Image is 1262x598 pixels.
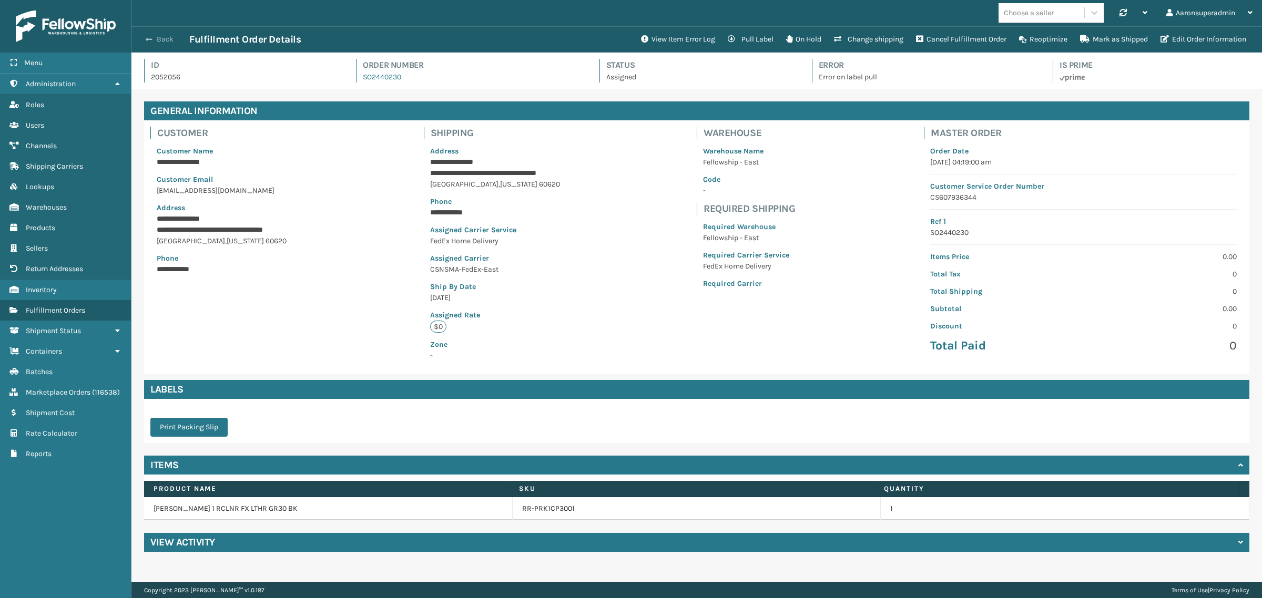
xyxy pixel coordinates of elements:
[703,278,789,289] p: Required Carrier
[430,321,446,333] p: $0
[1154,29,1253,50] button: Edit Order Information
[930,157,1237,168] p: [DATE] 04:19:00 am
[26,203,67,212] span: Warehouses
[430,264,563,275] p: CSNSMA-FedEx-East
[150,459,179,471] h4: Items
[1060,59,1249,71] h4: Is Prime
[26,264,83,273] span: Return Addresses
[26,223,55,232] span: Products
[703,232,789,243] p: Fellowship - East
[1090,338,1237,354] p: 0
[931,127,1243,139] h4: Master Order
[150,536,215,549] h4: View Activity
[1004,7,1054,18] div: Choose a seller
[703,185,789,196] p: -
[930,321,1077,332] p: Discount
[225,236,227,245] span: ,
[430,180,498,189] span: [GEOGRAPHIC_DATA]
[522,503,575,514] a: RR-PRK1CP3001
[26,141,57,150] span: Channels
[150,418,228,437] button: Print Packing Slip
[728,35,735,43] i: Pull Label
[703,261,789,272] p: FedEx Home Delivery
[881,497,1249,520] td: 1
[1080,35,1090,43] i: Mark as Shipped
[606,59,793,71] h4: Status
[157,185,289,196] p: [EMAIL_ADDRESS][DOMAIN_NAME]
[930,251,1077,262] p: Items Price
[227,236,264,245] span: [US_STATE]
[930,269,1077,280] p: Total Tax
[26,100,44,109] span: Roles
[721,29,780,50] button: Pull Label
[500,180,537,189] span: [US_STATE]
[704,202,796,215] h4: Required Shipping
[92,388,120,397] span: ( 116538 )
[24,58,43,67] span: Menu
[144,101,1249,120] h4: General Information
[157,146,289,157] p: Customer Name
[819,59,1034,71] h4: Error
[157,203,185,212] span: Address
[154,484,500,493] label: Product Name
[930,181,1237,192] p: Customer Service Order Number
[1074,29,1154,50] button: Mark as Shipped
[26,121,44,130] span: Users
[519,484,865,493] label: SKU
[1019,36,1026,44] i: Reoptimize
[1090,269,1237,280] p: 0
[144,582,264,598] p: Copyright 2023 [PERSON_NAME]™ v 1.0.187
[828,29,910,50] button: Change shipping
[819,71,1034,83] p: Error on label pull
[1161,35,1169,43] i: Edit
[430,339,563,350] p: Zone
[930,303,1077,314] p: Subtotal
[26,306,85,315] span: Fulfillment Orders
[635,29,721,50] button: View Item Error Log
[26,182,54,191] span: Lookups
[930,216,1237,227] p: Ref 1
[916,35,923,43] i: Cancel Fulfillment Order
[430,235,563,246] p: FedEx Home Delivery
[16,11,116,42] img: logo
[26,347,62,356] span: Containers
[930,192,1237,203] p: CS607936344
[704,127,796,139] h4: Warehouse
[1013,29,1074,50] button: Reoptimize
[703,174,789,185] p: Code
[26,326,81,335] span: Shipment Status
[26,367,53,376] span: Batches
[430,339,563,360] span: -
[157,174,289,185] p: Customer Email
[144,497,513,520] td: [PERSON_NAME] 1 RCLNR FX LTHR GR30 BK
[157,127,296,139] h4: Customer
[703,157,789,168] p: Fellowship - East
[606,71,793,83] p: Assigned
[1172,586,1208,594] a: Terms of Use
[884,484,1230,493] label: Quantity
[157,253,289,264] p: Phone
[930,286,1077,297] p: Total Shipping
[363,73,401,81] a: SO2440230
[189,33,301,46] h3: Fulfillment Order Details
[910,29,1013,50] button: Cancel Fulfillment Order
[151,71,337,83] p: 2052056
[430,310,563,321] p: Assigned Rate
[26,388,90,397] span: Marketplace Orders
[539,180,560,189] span: 60620
[26,408,75,417] span: Shipment Cost
[1090,286,1237,297] p: 0
[930,146,1237,157] p: Order Date
[144,380,1249,399] h4: Labels
[430,147,459,156] span: Address
[26,244,48,253] span: Sellers
[266,236,287,245] span: 60620
[26,285,57,294] span: Inventory
[430,281,563,292] p: Ship By Date
[141,35,189,44] button: Back
[157,236,225,245] span: [GEOGRAPHIC_DATA]
[430,224,563,235] p: Assigned Carrier Service
[780,29,828,50] button: On Hold
[703,146,789,157] p: Warehouse Name
[26,79,76,88] span: Administration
